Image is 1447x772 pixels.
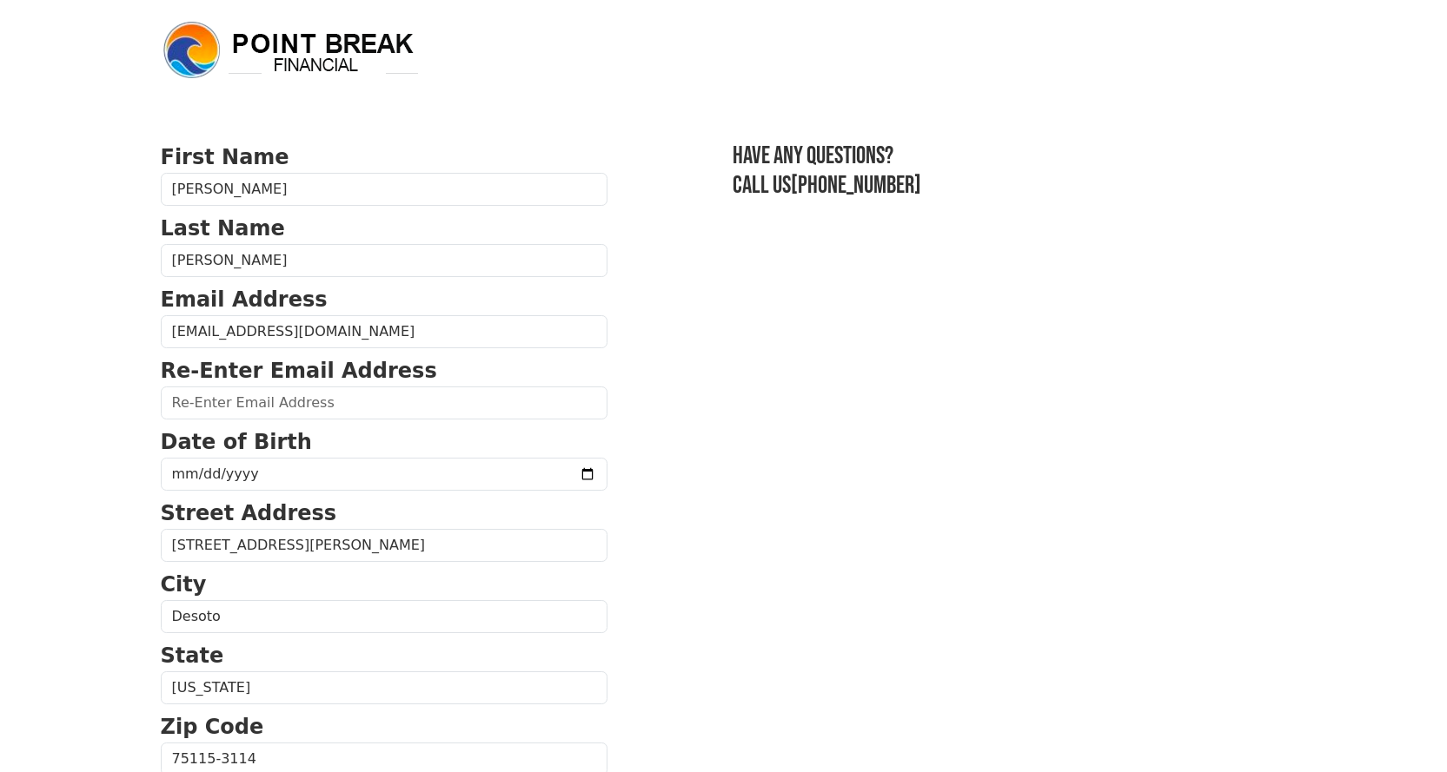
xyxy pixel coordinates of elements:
strong: Date of Birth [161,430,312,454]
input: Re-Enter Email Address [161,386,607,419]
strong: First Name [161,145,289,169]
input: Last Name [161,244,607,277]
h3: Call us [733,171,1287,201]
input: City [161,600,607,633]
strong: Street Address [161,501,337,525]
input: Street Address [161,529,607,562]
h3: Have any questions? [733,142,1287,171]
strong: City [161,572,207,597]
input: Email Address [161,315,607,348]
strong: Email Address [161,287,328,312]
strong: Last Name [161,216,285,241]
strong: Zip Code [161,715,264,739]
strong: State [161,643,224,668]
a: [PHONE_NUMBER] [791,171,921,200]
img: logo.png [161,19,421,82]
input: First Name [161,173,607,206]
strong: Re-Enter Email Address [161,359,437,383]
